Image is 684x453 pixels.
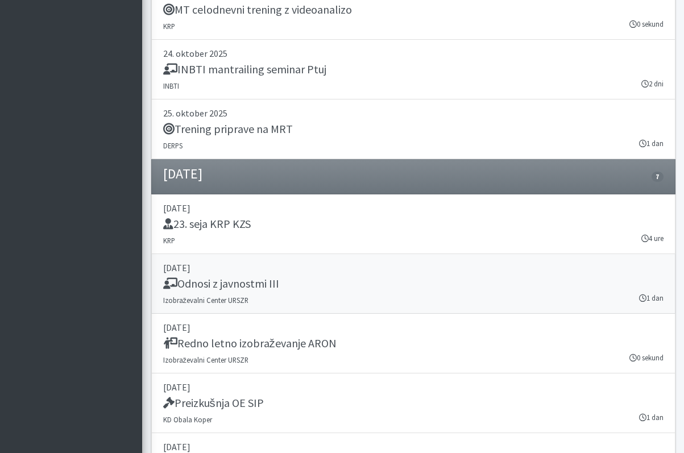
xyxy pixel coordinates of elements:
h5: Odnosi z javnostmi III [163,277,279,290]
p: [DATE] [163,261,664,275]
p: 25. oktober 2025 [163,106,664,120]
small: KRP [163,22,175,31]
small: Izobraževalni Center URSZR [163,355,248,364]
small: 2 dni [641,78,664,89]
h5: Redno letno izobraževanje ARON [163,336,337,350]
p: [DATE] [163,380,664,394]
small: 0 sekund [629,19,664,30]
a: [DATE] Preizkušnja OE SIP KD Obala Koper 1 dan [151,373,675,433]
small: 1 dan [639,138,664,149]
small: DERPS [163,141,183,150]
a: 24. oktober 2025 INBTI mantrailing seminar Ptuj INBTI 2 dni [151,40,675,99]
a: 25. oktober 2025 Trening priprave na MRT DERPS 1 dan [151,99,675,159]
h5: Trening priprave na MRT [163,122,293,136]
small: 1 dan [639,293,664,304]
small: Izobraževalni Center URSZR [163,296,248,305]
h5: INBTI mantrailing seminar Ptuj [163,63,326,76]
h5: Preizkušnja OE SIP [163,396,264,410]
small: 1 dan [639,412,664,423]
p: 24. oktober 2025 [163,47,664,60]
small: KRP [163,236,175,245]
small: INBTI [163,81,179,90]
a: [DATE] Odnosi z javnostmi III Izobraževalni Center URSZR 1 dan [151,254,675,314]
small: 0 sekund [629,352,664,363]
span: 7 [652,172,663,182]
a: [DATE] 23. seja KRP KZS KRP 4 ure [151,194,675,254]
a: [DATE] Redno letno izobraževanje ARON Izobraževalni Center URSZR 0 sekund [151,314,675,373]
p: [DATE] [163,321,664,334]
h4: [DATE] [163,166,202,182]
p: [DATE] [163,201,664,215]
h5: 23. seja KRP KZS [163,217,251,231]
small: 4 ure [641,233,664,244]
small: KD Obala Koper [163,415,212,424]
h5: MT celodnevni trening z videoanalizo [163,3,352,16]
